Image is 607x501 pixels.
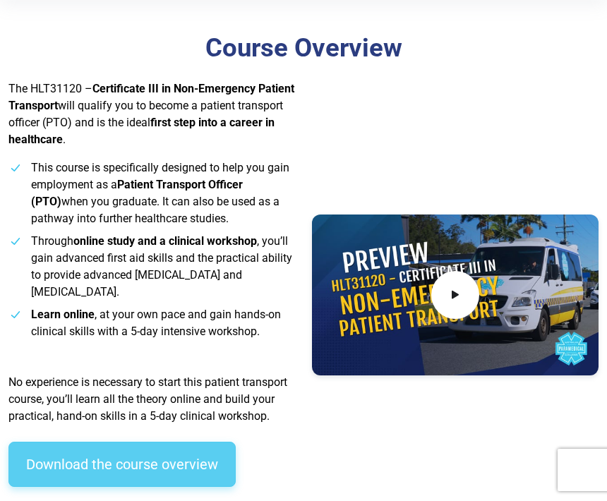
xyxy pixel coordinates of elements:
span: No experience is necessary to start this patient transport course, you’ll learn all the theory on... [8,375,287,423]
span: Through , you’ll gain advanced first aid skills and the practical ability to provide advanced [ME... [31,234,292,298]
strong: Certificate III in Non-Emergency Patient Transport [8,82,294,112]
span: The HLT31120 – will qualify you to become a patient transport officer (PTO) and is the ideal . [8,82,294,146]
strong: online study and a clinical workshop [73,234,257,248]
strong: Learn online [31,308,95,321]
strong: first step into a career in healthcare [8,116,275,146]
span: This course is specifically designed to help you gain employment as a when you graduate. It can a... [31,161,289,225]
span: , at your own pace and gain hands-on clinical skills with a 5-day intensive workshop. [31,308,281,338]
strong: Patient Transport Officer (PTO) [31,178,243,208]
h3: Course Overview [8,32,599,64]
a: Download the course overview [8,442,236,487]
